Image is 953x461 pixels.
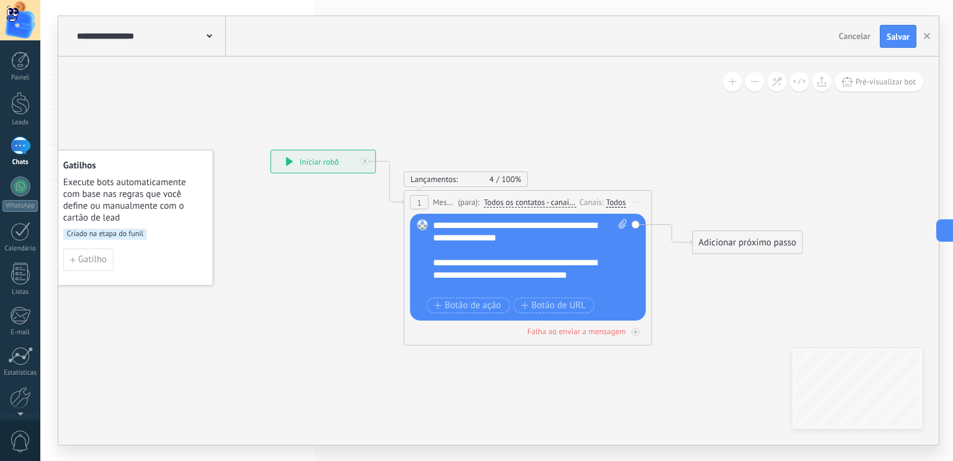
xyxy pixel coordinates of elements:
[606,198,626,208] div: Todos
[2,245,38,253] div: Calendário
[839,30,870,42] span: Cancelar
[427,298,510,313] button: Botão de ação
[63,176,205,224] span: Execute bots automaticamente com base nas regras que você define ou manualmente com o cartão de lead
[2,158,38,167] div: Chats
[490,174,502,185] span: 4
[693,232,802,253] div: Adicionar próximo passo
[2,200,38,212] div: WhatsApp
[579,196,606,208] div: Canais:
[63,160,205,171] h4: Gatilhos
[271,150,375,173] div: Iniciar robô
[434,301,501,311] span: Botão de ação
[417,198,421,208] span: 1
[501,174,521,185] span: 100%
[527,326,626,337] div: Falha ao enviar a mensagem
[484,198,576,208] span: Todos os contatos - canais selecionados
[514,298,595,313] button: Botão de URL
[411,174,458,185] span: Lançamentos:
[834,72,923,91] button: Pré-visualizar bot
[834,27,875,45] button: Cancelar
[63,249,114,271] button: Gatilho
[521,301,586,311] span: Botão de URL
[63,229,147,240] span: Criado na etapa do funil
[78,255,107,264] span: Gatilho
[433,196,455,208] span: Message
[887,32,910,41] span: Salvar
[2,329,38,337] div: E-mail
[458,196,479,208] span: (para):
[856,76,916,87] span: Pré-visualizar bot
[2,119,38,127] div: Leads
[880,25,916,48] button: Salvar
[2,369,38,377] div: Estatísticas
[2,74,38,82] div: Painel
[2,288,38,296] div: Listas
